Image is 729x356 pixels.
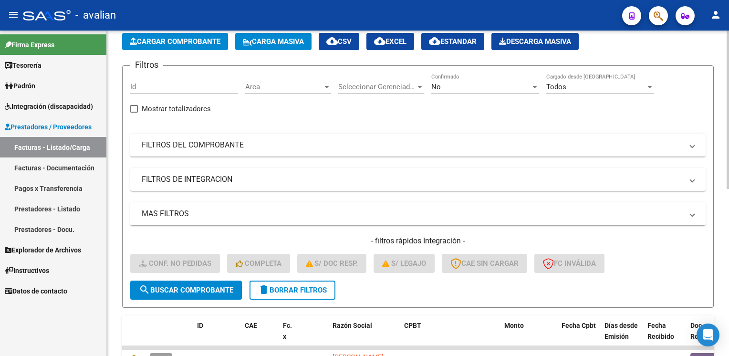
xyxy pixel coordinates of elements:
span: CAE [245,322,257,329]
span: Carga Masiva [243,37,304,46]
mat-icon: cloud_download [326,35,338,47]
span: Estandar [429,37,477,46]
span: Padrón [5,81,35,91]
span: CPBT [404,322,421,329]
mat-expansion-panel-header: FILTROS DE INTEGRACION [130,168,706,191]
mat-icon: search [139,284,150,295]
span: Area [245,83,323,91]
span: CAE SIN CARGAR [450,259,519,268]
span: Días desde Emisión [604,322,638,340]
button: Carga Masiva [235,33,312,50]
span: Borrar Filtros [258,286,327,294]
span: Fecha Cpbt [562,322,596,329]
button: FC Inválida [534,254,604,273]
mat-icon: cloud_download [374,35,385,47]
span: Explorador de Archivos [5,245,81,255]
span: - avalian [75,5,116,26]
span: Buscar Comprobante [139,286,233,294]
span: CSV [326,37,352,46]
h3: Filtros [130,58,163,72]
button: S/ legajo [374,254,435,273]
mat-panel-title: FILTROS DEL COMPROBANTE [142,140,683,150]
button: EXCEL [366,33,414,50]
span: S/ Doc Resp. [306,259,358,268]
button: CSV [319,33,359,50]
span: Integración (discapacidad) [5,101,93,112]
span: Razón Social [333,322,372,329]
h4: - filtros rápidos Integración - [130,236,706,246]
span: S/ legajo [382,259,426,268]
span: Cargar Comprobante [130,37,220,46]
button: Cargar Comprobante [122,33,228,50]
span: Completa [236,259,281,268]
span: EXCEL [374,37,406,46]
span: Firma Express [5,40,54,50]
mat-icon: delete [258,284,270,295]
mat-icon: person [710,9,721,21]
span: FC Inválida [543,259,596,268]
button: Descarga Masiva [491,33,579,50]
span: ID [197,322,203,329]
button: Completa [227,254,290,273]
mat-panel-title: FILTROS DE INTEGRACION [142,174,683,185]
span: Fecha Recibido [647,322,674,340]
span: Tesorería [5,60,42,71]
button: Estandar [421,33,484,50]
span: Prestadores / Proveedores [5,122,92,132]
div: Open Intercom Messenger [697,324,719,346]
span: Fc. x [283,322,292,340]
button: Conf. no pedidas [130,254,220,273]
mat-expansion-panel-header: FILTROS DEL COMPROBANTE [130,134,706,157]
span: Conf. no pedidas [139,259,211,268]
button: Borrar Filtros [250,281,335,300]
mat-panel-title: MAS FILTROS [142,209,683,219]
span: Todos [546,83,566,91]
button: S/ Doc Resp. [297,254,367,273]
mat-icon: cloud_download [429,35,440,47]
mat-icon: menu [8,9,19,21]
span: Descarga Masiva [499,37,571,46]
span: Monto [504,322,524,329]
span: No [431,83,441,91]
button: CAE SIN CARGAR [442,254,527,273]
span: Mostrar totalizadores [142,103,211,115]
mat-expansion-panel-header: MAS FILTROS [130,202,706,225]
app-download-masive: Descarga masiva de comprobantes (adjuntos) [491,33,579,50]
button: Buscar Comprobante [130,281,242,300]
span: Datos de contacto [5,286,67,296]
span: Seleccionar Gerenciador [338,83,416,91]
span: Instructivos [5,265,49,276]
